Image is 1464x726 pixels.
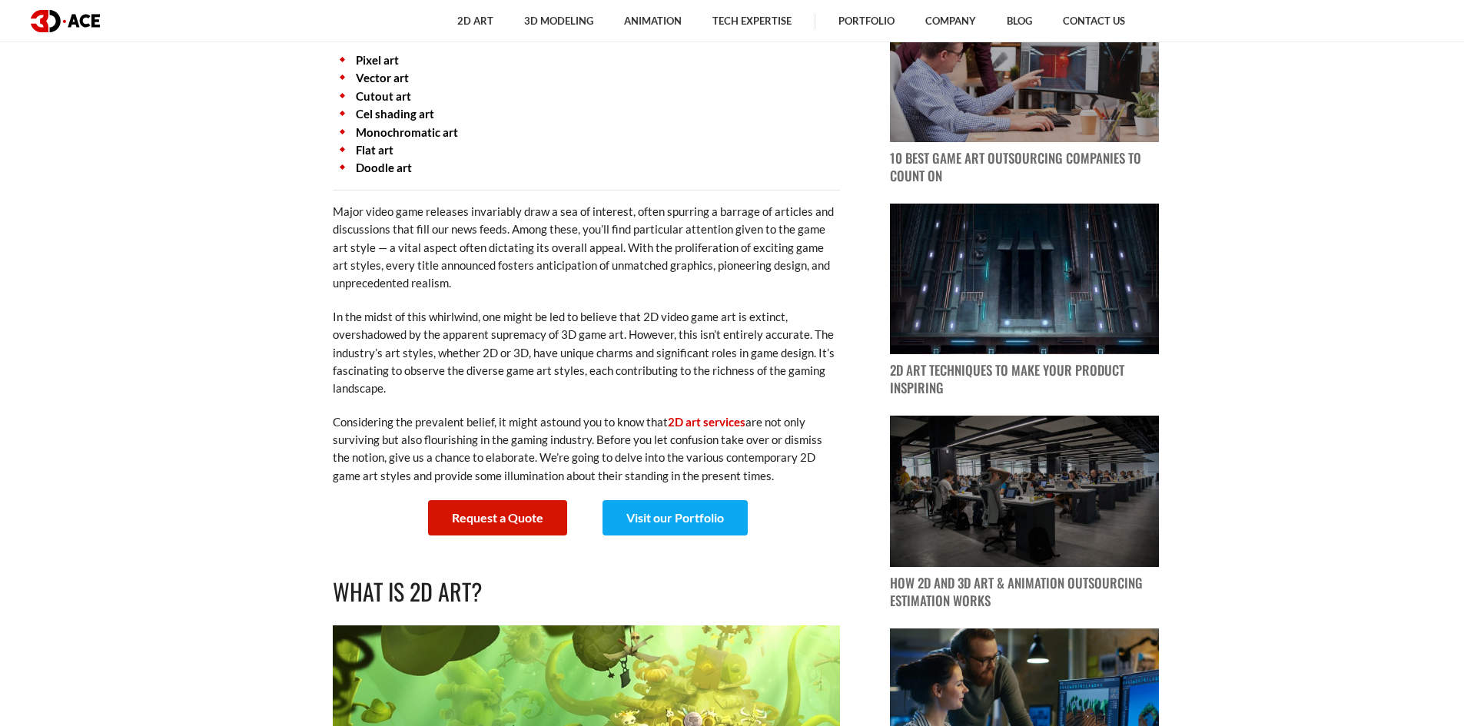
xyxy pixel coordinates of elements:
[428,500,567,535] a: Request a Quote
[356,125,458,139] a: Monochromatic art
[668,415,745,429] a: 2D art services
[333,203,840,293] p: Major video game releases invariably draw a sea of interest, often spurring a barrage of articles...
[356,161,412,174] a: Doodle art
[603,500,748,535] a: Visit our Portfolio
[356,89,411,103] a: Cutout art
[333,308,840,398] p: In the midst of this whirlwind, one might be led to believe that 2D video game art is extinct, ov...
[356,143,393,157] a: Flat art
[356,53,399,67] a: Pixel art
[333,574,840,610] h2: What is 2D Art?
[356,107,434,121] a: Cel shading art
[890,204,1159,355] img: blog post image
[890,204,1159,398] a: blog post image 2D Art Techniques to Make Your Product Inspiring
[890,575,1159,610] p: How 2D and 3D Art & Animation Outsourcing Estimation Works
[333,413,840,486] p: Considering the prevalent belief, it might astound you to know that are not only surviving but al...
[356,71,409,85] a: Vector art
[890,150,1159,185] p: 10 Best Game Art Outsourcing Companies to Count On
[890,362,1159,397] p: 2D Art Techniques to Make Your Product Inspiring
[890,416,1159,610] a: blog post image How 2D and 3D Art & Animation Outsourcing Estimation Works
[31,10,100,32] img: logo dark
[890,416,1159,567] img: blog post image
